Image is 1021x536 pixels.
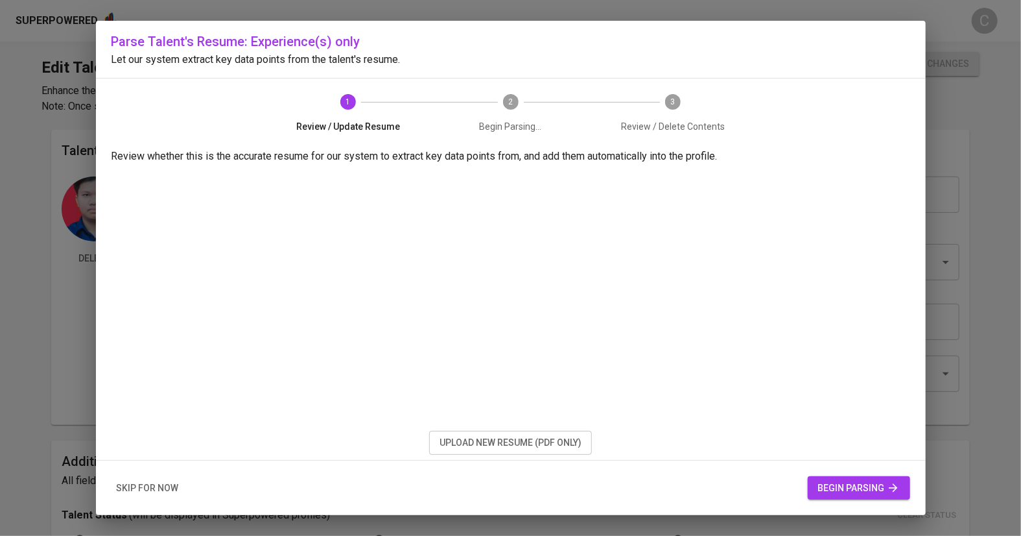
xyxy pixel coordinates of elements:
button: upload new resume (pdf only) [429,431,592,455]
text: 2 [508,97,513,106]
h6: Parse Talent's Resume: Experience(s) only [111,31,910,52]
p: Review whether this is the accurate resume for our system to extract key data points from, and ad... [111,149,910,164]
iframe: 7207d1efbc6e437d70650c324639cdb4.pdf [111,169,910,429]
button: skip for now [111,476,184,500]
span: Review / Delete Contents [597,120,749,133]
span: Review / Update Resume [272,120,425,133]
p: Let our system extract key data points from the talent's resume. [111,52,910,67]
button: begin parsing [808,476,910,500]
span: upload new resume (pdf only) [440,435,581,451]
text: 3 [671,97,675,106]
text: 1 [346,97,350,106]
span: begin parsing [818,480,900,496]
span: Begin Parsing... [434,120,587,133]
span: skip for now [117,480,179,496]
